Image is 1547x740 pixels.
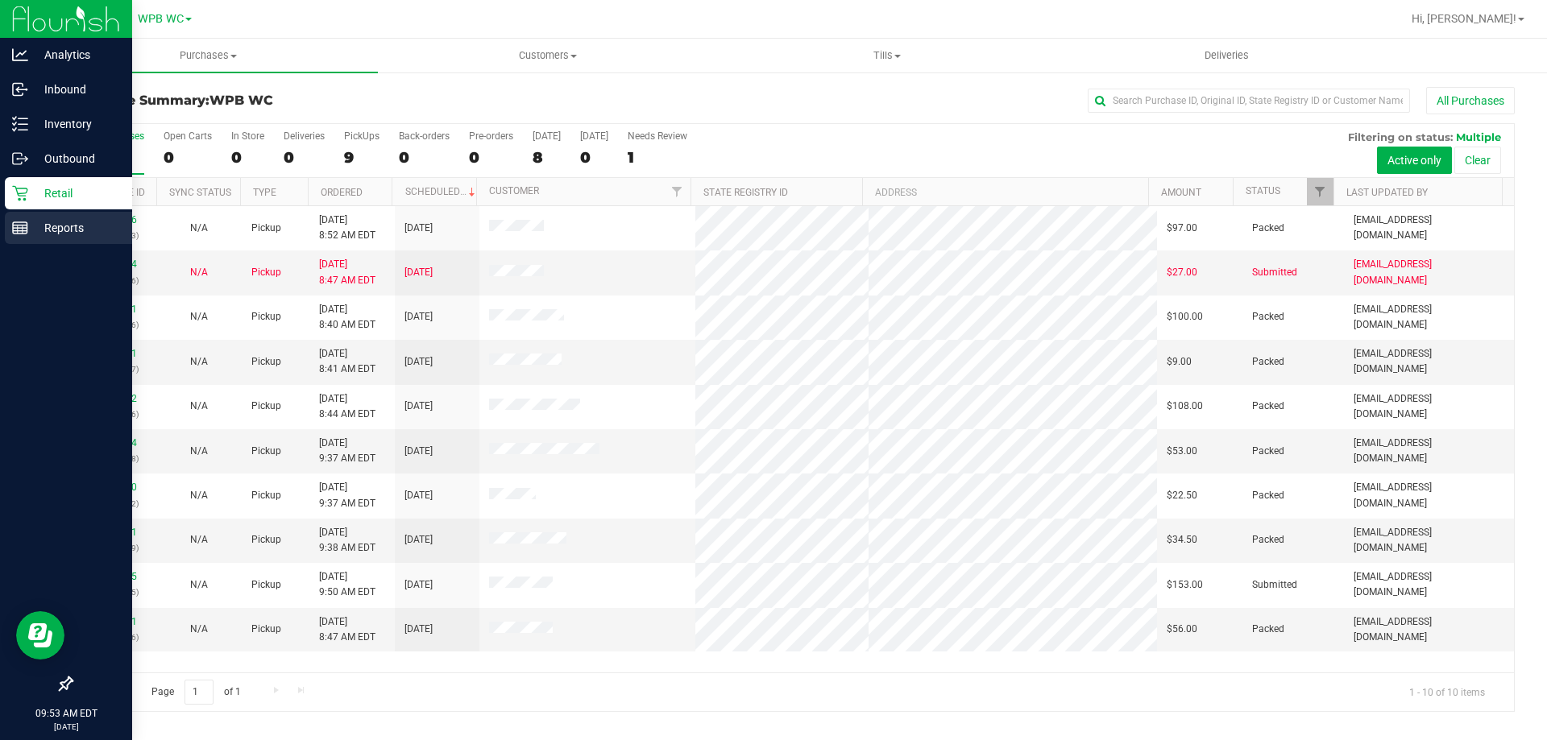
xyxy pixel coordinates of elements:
[1167,622,1197,637] span: $56.00
[404,309,433,325] span: [DATE]
[319,614,375,645] span: [DATE] 8:47 AM EDT
[404,532,433,548] span: [DATE]
[1346,187,1428,198] a: Last Updated By
[469,130,513,142] div: Pre-orders
[404,444,433,459] span: [DATE]
[92,393,137,404] a: 11847832
[1354,569,1504,600] span: [EMAIL_ADDRESS][DOMAIN_NAME]
[251,622,281,637] span: Pickup
[92,616,137,627] a: 11847291
[7,706,125,721] p: 09:53 AM EDT
[251,532,281,548] span: Pickup
[16,611,64,659] iframe: Resource center
[1354,525,1504,556] span: [EMAIL_ADDRESS][DOMAIN_NAME]
[319,346,375,377] span: [DATE] 8:41 AM EDT
[190,399,208,414] button: N/A
[251,444,281,459] span: Pickup
[664,178,691,205] a: Filter
[190,309,208,325] button: N/A
[92,304,137,315] a: 11847731
[580,130,608,142] div: [DATE]
[1354,391,1504,422] span: [EMAIL_ADDRESS][DOMAIN_NAME]
[190,356,208,367] span: Not Applicable
[92,258,137,270] a: 11847354
[12,116,28,132] inline-svg: Inventory
[379,48,716,63] span: Customers
[231,130,264,142] div: In Store
[1161,187,1201,198] a: Amount
[717,39,1056,72] a: Tills
[533,148,561,167] div: 8
[28,149,125,168] p: Outbound
[1396,680,1498,704] span: 1 - 10 of 10 items
[28,80,125,99] p: Inbound
[1426,87,1515,114] button: All Purchases
[1167,221,1197,236] span: $97.00
[1412,12,1516,25] span: Hi, [PERSON_NAME]!
[190,444,208,459] button: N/A
[1456,130,1501,143] span: Multiple
[378,39,717,72] a: Customers
[399,148,450,167] div: 0
[164,130,212,142] div: Open Carts
[92,527,137,538] a: 11848191
[1252,265,1297,280] span: Submitted
[404,488,433,503] span: [DATE]
[92,571,137,582] a: 11848295
[1252,622,1284,637] span: Packed
[12,81,28,97] inline-svg: Inbound
[404,577,433,593] span: [DATE]
[190,534,208,545] span: Not Applicable
[319,569,375,600] span: [DATE] 9:50 AM EDT
[251,399,281,414] span: Pickup
[190,400,208,411] span: Not Applicable
[164,148,212,167] div: 0
[319,213,375,243] span: [DATE] 8:52 AM EDT
[190,623,208,635] span: Not Applicable
[231,148,264,167] div: 0
[718,48,1056,63] span: Tills
[169,187,231,198] a: Sync Status
[1167,444,1197,459] span: $53.00
[321,187,363,198] a: Ordered
[253,187,276,198] a: Type
[1167,265,1197,280] span: $27.00
[28,218,125,238] p: Reports
[92,437,137,449] a: 11848004
[251,309,281,325] span: Pickup
[1246,185,1280,196] a: Status
[190,622,208,637] button: N/A
[1354,213,1504,243] span: [EMAIL_ADDRESS][DOMAIN_NAME]
[1167,354,1192,370] span: $9.00
[1167,532,1197,548] span: $34.50
[1354,346,1504,377] span: [EMAIL_ADDRESS][DOMAIN_NAME]
[251,221,281,236] span: Pickup
[71,93,552,108] h3: Purchase Summary:
[190,222,208,234] span: Not Applicable
[185,680,214,705] input: 1
[703,187,788,198] a: State Registry ID
[862,178,1148,206] th: Address
[1167,488,1197,503] span: $22.50
[533,130,561,142] div: [DATE]
[1354,436,1504,466] span: [EMAIL_ADDRESS][DOMAIN_NAME]
[251,354,281,370] span: Pickup
[12,220,28,236] inline-svg: Reports
[28,45,125,64] p: Analytics
[92,214,137,225] a: 11847306
[1252,221,1284,236] span: Packed
[190,265,208,280] button: N/A
[469,148,513,167] div: 0
[190,354,208,370] button: N/A
[1354,257,1504,287] span: [EMAIL_ADDRESS][DOMAIN_NAME]
[404,622,433,637] span: [DATE]
[28,114,125,134] p: Inventory
[7,721,125,733] p: [DATE]
[1252,577,1297,593] span: Submitted
[190,445,208,457] span: Not Applicable
[138,12,184,26] span: WPB WC
[92,482,137,493] a: 11848190
[319,302,375,333] span: [DATE] 8:40 AM EDT
[1167,577,1203,593] span: $153.00
[489,185,539,196] a: Customer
